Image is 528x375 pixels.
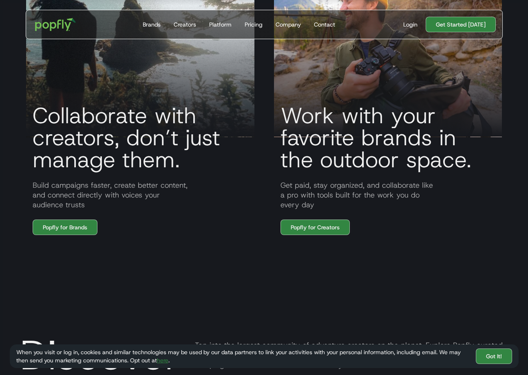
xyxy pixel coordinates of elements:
[170,10,199,39] a: Creators
[274,104,502,171] h3: Work with your favorite brands in the outdoor space.
[403,20,418,29] div: Login
[426,17,496,32] a: Get Started [DATE]
[157,357,168,364] a: here
[143,20,161,29] div: Brands
[281,220,350,235] a: Popfly for Creators
[400,20,421,29] a: Login
[476,348,512,364] a: Got It!
[26,104,254,171] h3: Collaborate with creators, don’t just manage them.
[29,12,82,37] a: home
[33,220,97,235] a: Popfly for Brands
[16,348,469,364] div: When you visit or log in, cookies and similar technologies may be used by our data partners to li...
[174,20,196,29] div: Creators
[245,20,263,29] div: Pricing
[272,10,304,39] a: Company
[276,20,301,29] div: Company
[195,340,509,370] div: Tap into the largest community of adventure creators on the planet. Explore Popfly curated, vette...
[139,10,164,39] a: Brands
[274,180,502,210] p: Get paid, stay organized, and collaborate like a pro with tools built for the work you do every day
[209,20,232,29] div: Platform
[314,20,335,29] div: Contact
[26,180,254,210] p: Build campaigns faster, create better content, and connect directly with voices your audience trusts
[311,10,338,39] a: Contact
[241,10,266,39] a: Pricing
[206,10,235,39] a: Platform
